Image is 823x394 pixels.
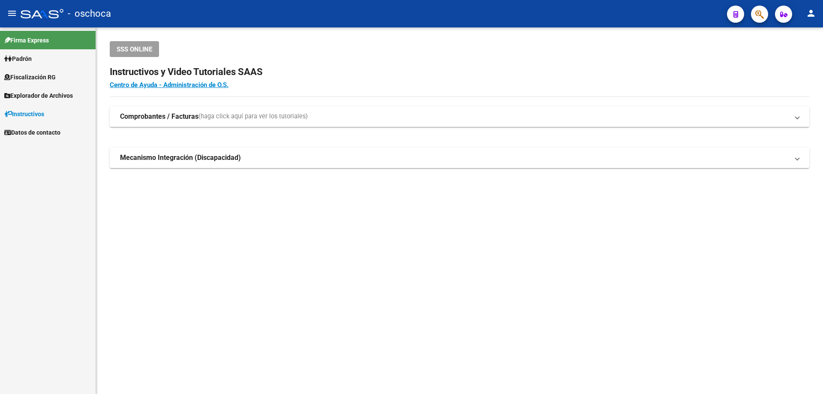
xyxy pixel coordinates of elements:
span: Firma Express [4,36,49,45]
span: Instructivos [4,109,44,119]
span: - oschoca [68,4,111,23]
button: SSS ONLINE [110,41,159,57]
mat-expansion-panel-header: Mecanismo Integración (Discapacidad) [110,147,809,168]
strong: Comprobantes / Facturas [120,112,198,121]
iframe: Intercom live chat [794,365,814,385]
span: Explorador de Archivos [4,91,73,100]
span: Fiscalización RG [4,72,56,82]
span: (haga click aquí para ver los tutoriales) [198,112,308,121]
h2: Instructivos y Video Tutoriales SAAS [110,64,809,80]
mat-icon: person [806,8,816,18]
span: SSS ONLINE [117,45,152,53]
mat-icon: menu [7,8,17,18]
mat-expansion-panel-header: Comprobantes / Facturas(haga click aquí para ver los tutoriales) [110,106,809,127]
strong: Mecanismo Integración (Discapacidad) [120,153,241,162]
a: Centro de Ayuda - Administración de O.S. [110,81,228,89]
span: Datos de contacto [4,128,60,137]
span: Padrón [4,54,32,63]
